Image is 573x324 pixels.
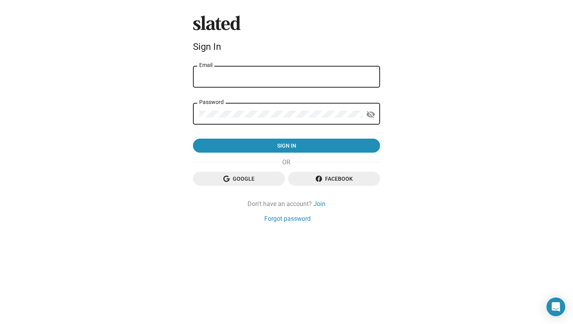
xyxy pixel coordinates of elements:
[193,16,380,55] sl-branding: Sign In
[546,298,565,316] div: Open Intercom Messenger
[193,139,380,153] button: Sign in
[264,215,311,223] a: Forgot password
[366,109,375,121] mat-icon: visibility_off
[199,139,374,153] span: Sign in
[294,172,374,186] span: Facebook
[193,41,380,52] div: Sign In
[288,172,380,186] button: Facebook
[193,172,285,186] button: Google
[363,107,378,122] button: Show password
[193,200,380,208] div: Don't have an account?
[313,200,325,208] a: Join
[199,172,279,186] span: Google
